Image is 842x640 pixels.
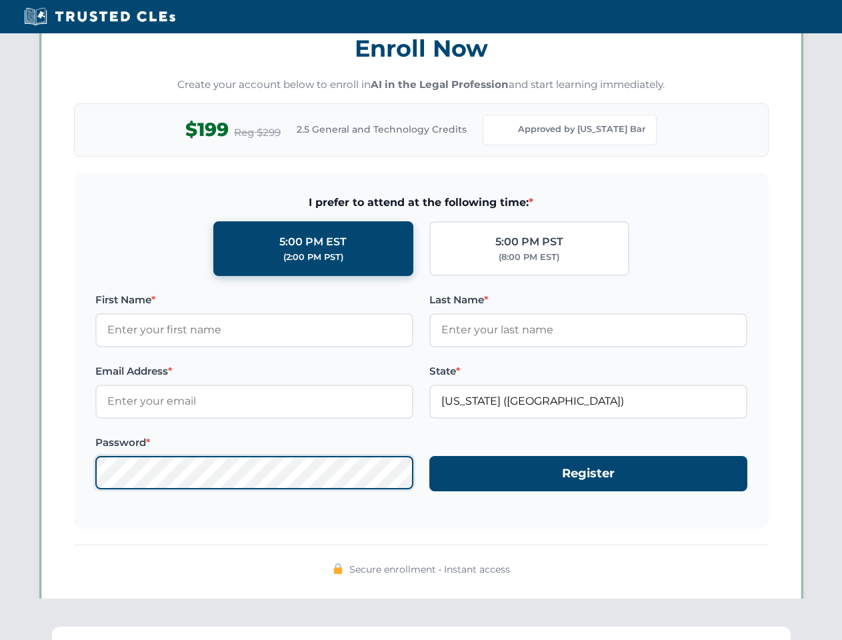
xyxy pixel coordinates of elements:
div: 5:00 PM EST [279,233,347,251]
div: 5:00 PM PST [495,233,563,251]
span: $199 [185,115,229,145]
div: (8:00 PM EST) [499,251,559,264]
img: Trusted CLEs [20,7,179,27]
label: Email Address [95,363,413,379]
span: Secure enrollment • Instant access [349,562,510,577]
label: State [429,363,747,379]
strong: AI in the Legal Profession [371,78,509,91]
label: Password [95,435,413,451]
input: Enter your email [95,385,413,418]
label: Last Name [429,292,747,308]
span: I prefer to attend at the following time: [95,194,747,211]
button: Register [429,456,747,491]
img: Florida Bar [494,121,513,139]
span: Approved by [US_STATE] Bar [518,123,645,136]
img: 🔒 [333,563,343,574]
div: (2:00 PM PST) [283,251,343,264]
label: First Name [95,292,413,308]
span: 2.5 General and Technology Credits [297,122,467,137]
h3: Enroll Now [74,27,769,69]
input: Enter your first name [95,313,413,347]
p: Create your account below to enroll in and start learning immediately. [74,77,769,93]
input: Enter your last name [429,313,747,347]
input: Florida (FL) [429,385,747,418]
span: Reg $299 [234,125,281,141]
